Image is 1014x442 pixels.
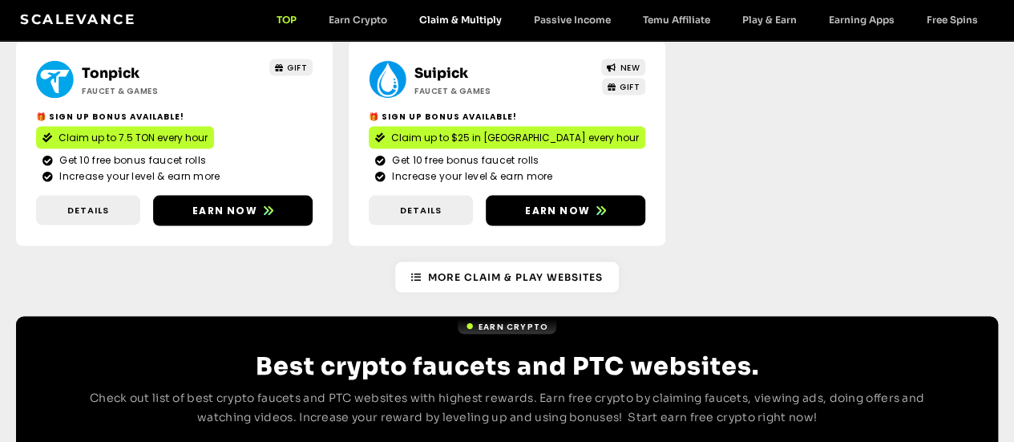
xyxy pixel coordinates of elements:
span: Earn now [192,204,257,218]
a: More Claim & Play Websites [395,262,619,293]
a: Details [36,196,140,225]
h2: 🎁 Sign Up Bonus Available! [369,111,645,123]
a: Earn now [153,196,313,226]
a: Play & Earn [726,14,813,26]
a: Suipick [414,65,468,82]
span: NEW [620,62,640,74]
a: Scalevance [20,11,135,27]
span: GIFT [620,81,640,93]
span: Get 10 free bonus faucet rolls [388,153,539,168]
span: Increase your level & earn more [55,169,220,184]
span: Details [67,204,109,217]
span: Increase your level & earn more [388,169,552,184]
a: Claim up to $25 in [GEOGRAPHIC_DATA] every hour [369,127,645,149]
span: Earn now [525,204,590,218]
a: TOP [261,14,313,26]
a: GIFT [269,59,313,76]
a: Earn Crypto [313,14,403,26]
p: Check out list of best crypto faucets and PTC websites with highest rewards. Earn free crypto by ... [80,389,934,428]
h2: Best crypto faucets and PTC websites. [80,352,934,381]
a: Earn now [486,196,645,226]
span: Earn Crypto [479,321,548,333]
h2: 🎁 Sign Up Bonus Available! [36,111,313,123]
a: Passive Income [518,14,627,26]
h2: Faucet & Games [82,85,226,97]
a: Claim & Multiply [403,14,518,26]
span: Claim up to 7.5 TON every hour [59,131,208,145]
span: Details [400,204,442,217]
a: Earning Apps [813,14,911,26]
a: Free Spins [911,14,994,26]
a: Temu Affiliate [627,14,726,26]
a: GIFT [602,79,646,95]
span: Get 10 free bonus faucet rolls [55,153,206,168]
span: Claim up to $25 in [GEOGRAPHIC_DATA] every hour [391,131,639,145]
span: More Claim & Play Websites [428,270,603,285]
a: Claim up to 7.5 TON every hour [36,127,214,149]
a: Earn Crypto [458,319,556,335]
nav: Menu [261,14,994,26]
span: GIFT [287,62,307,74]
h2: Faucet & Games [414,85,559,97]
a: NEW [601,59,645,76]
a: Tonpick [82,65,139,82]
a: Details [369,196,473,225]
